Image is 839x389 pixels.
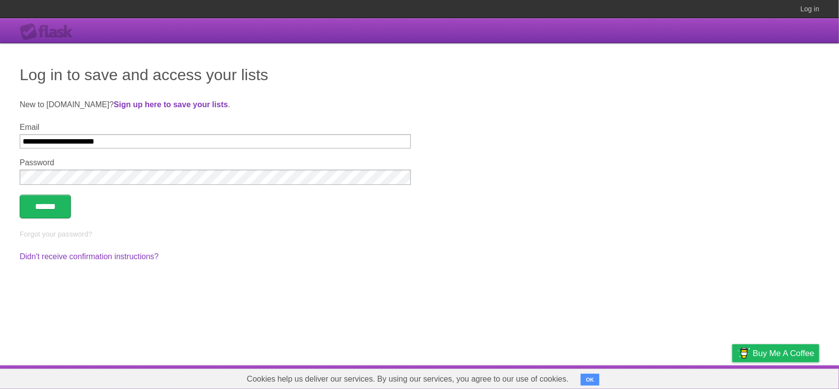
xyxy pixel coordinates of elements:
[20,252,158,261] a: Didn't receive confirmation instructions?
[757,368,819,387] a: Suggest a feature
[237,369,579,389] span: Cookies help us deliver our services. By using our services, you agree to our use of cookies.
[20,158,411,167] label: Password
[20,63,819,87] h1: Log in to save and access your lists
[114,100,228,109] a: Sign up here to save your lists
[20,99,819,111] p: New to [DOMAIN_NAME]? .
[581,374,600,386] button: OK
[732,344,819,362] a: Buy me a coffee
[20,230,92,238] a: Forgot your password?
[20,123,411,132] label: Email
[20,23,79,41] div: Flask
[753,345,814,362] span: Buy me a coffee
[686,368,708,387] a: Terms
[634,368,674,387] a: Developers
[719,368,745,387] a: Privacy
[737,345,750,361] img: Buy me a coffee
[601,368,622,387] a: About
